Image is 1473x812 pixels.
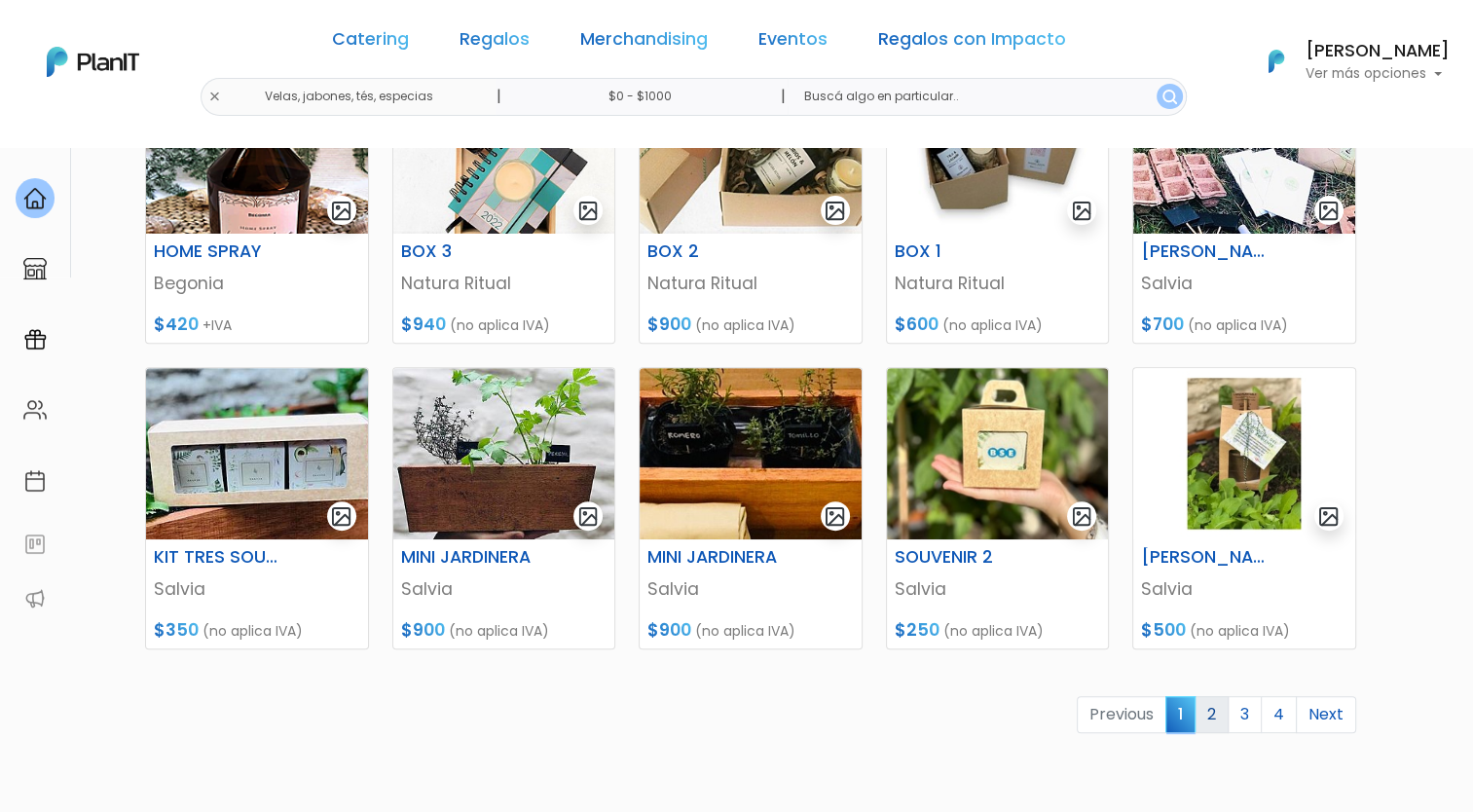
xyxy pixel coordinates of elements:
h6: MINI JARDINERA [636,547,789,568]
a: Merchandising [580,31,708,55]
img: campaigns-02234683943229c281be62815700db0a1741e53638e28bf9629b52c665b00959.svg [23,328,47,351]
span: (no aplica IVA) [942,315,1043,335]
h6: KIT TRES SOUVENIRS [142,547,295,568]
span: $420 [154,313,199,336]
span: $500 [1141,618,1186,642]
div: ¿Necesitás ayuda? [100,18,280,56]
img: gallery-light [824,505,846,528]
a: gallery-light KIT TRES SOUVENIRS Salvia $350 (no aplica IVA) [145,367,369,649]
span: (no aplica IVA) [695,315,795,335]
p: Natura Ritual [401,271,608,296]
a: gallery-light MINI JARDINERA Salvia $900 (no aplica IVA) [639,367,863,649]
img: thumb_WhatsApp_Image_2021-11-02_at_15.24.46portada.jpeg [1133,62,1355,234]
span: $600 [895,313,939,336]
img: thumb_WhatsApp_Image_2023-05-24_at_16.02.33.jpeg [887,368,1109,539]
img: gallery-light [1071,200,1093,222]
span: $940 [401,313,446,336]
a: 4 [1261,696,1297,733]
a: Regalos con Impacto [878,31,1066,55]
h6: SOUVENIR 2 [883,547,1036,568]
h6: MINI JARDINERA [389,547,542,568]
img: gallery-light [577,505,600,528]
img: search_button-432b6d5273f82d61273b3651a40e1bd1b912527efae98b1b7a1b2c0702e16a8d.svg [1162,90,1177,104]
span: $900 [647,313,691,336]
img: thumb_WhatsApp_Image_2021-11-02_at_16.16.27__1_.jpeg [146,368,368,539]
img: PlanIt Logo [47,47,139,77]
img: PlanIt Logo [1255,40,1298,83]
img: gallery-light [577,200,600,222]
span: (no aplica IVA) [449,621,549,641]
h6: [PERSON_NAME] [1306,43,1450,60]
h6: BOX 1 [883,241,1036,262]
p: Salvia [895,576,1101,602]
img: thumb_04.png [146,62,368,234]
span: $900 [647,618,691,642]
img: thumb_thumb_SALVIA.jpg [1133,368,1355,539]
p: Salvia [647,576,854,602]
img: gallery-light [1071,505,1093,528]
a: gallery-light BOX 1 Natura Ritual $600 (no aplica IVA) [886,61,1110,344]
span: $350 [154,618,199,642]
a: Eventos [758,31,828,55]
a: 3 [1228,696,1262,733]
h6: [PERSON_NAME] [1129,241,1282,262]
p: Natura Ritual [895,271,1101,296]
p: | [496,85,500,108]
img: people-662611757002400ad9ed0e3c099ab2801c6687ba6c219adb57efc949bc21e19d.svg [23,398,47,422]
img: gallery-light [824,200,846,222]
span: $900 [401,618,445,642]
a: 2 [1195,696,1229,733]
a: Regalos [460,31,530,55]
a: Next [1296,696,1356,733]
span: +IVA [203,315,232,335]
a: Catering [332,31,409,55]
span: (no aplica IVA) [1190,621,1290,641]
img: thumb_WhatsApp_Image_2021-10-19_at_21.05.51portada.jpeg [640,62,862,234]
span: (no aplica IVA) [203,621,303,641]
p: Salvia [1141,271,1347,296]
img: gallery-light [1317,200,1340,222]
span: $250 [895,618,939,642]
h6: BOX 2 [636,241,789,262]
img: thumb_image__copia___copia_-Photoroom__50_.jpg [887,62,1109,234]
span: (no aplica IVA) [1188,315,1288,335]
a: gallery-light BOX 2 Natura Ritual $900 (no aplica IVA) [639,61,863,344]
a: gallery-light BOX 3 Natura Ritual $940 (no aplica IVA) [392,61,616,344]
img: thumb_WhatsApp_Image_2021-11-04_at_12.09.04.jpeg [393,368,615,539]
span: (no aplica IVA) [695,621,795,641]
p: Salvia [401,576,608,602]
a: gallery-light HOME SPRAY Begonia $420 +IVA [145,61,369,344]
p: Natura Ritual [647,271,854,296]
img: thumb_WhatsApp_Image_2021-11-04_at_12.21.50portada.jpeg [640,368,862,539]
h6: BOX 3 [389,241,542,262]
img: gallery-light [330,505,352,528]
button: PlanIt Logo [PERSON_NAME] Ver más opciones [1243,36,1450,87]
a: gallery-light MINI JARDINERA Salvia $900 (no aplica IVA) [392,367,616,649]
p: Salvia [1141,576,1347,602]
img: partners-52edf745621dab592f3b2c58e3bca9d71375a7ef29c3b500c9f145b62cc070d4.svg [23,587,47,610]
p: Ver más opciones [1306,67,1450,81]
span: (no aplica IVA) [943,621,1044,641]
a: gallery-light [PERSON_NAME] INDIVIDUAL 2 Salvia $500 (no aplica IVA) [1132,367,1356,649]
img: thumb_WhatsApp_Image_2021-10-19_at_21.03.51__1_portada.jpeg [393,62,615,234]
span: $700 [1141,313,1184,336]
img: marketplace-4ceaa7011d94191e9ded77b95e3339b90024bf715f7c57f8cf31f2d8c509eaba.svg [23,257,47,280]
img: close-6986928ebcb1d6c9903e3b54e860dbc4d054630f23adef3a32610726dff6a82b.svg [208,91,221,103]
p: Begonia [154,271,360,296]
img: gallery-light [330,200,352,222]
p: Salvia [154,576,360,602]
h6: [PERSON_NAME] INDIVIDUAL 2 [1129,547,1282,568]
h6: HOME SPRAY [142,241,295,262]
a: gallery-light [PERSON_NAME] Salvia $700 (no aplica IVA) [1132,61,1356,344]
img: feedback-78b5a0c8f98aac82b08bfc38622c3050aee476f2c9584af64705fc4e61158814.svg [23,533,47,556]
img: calendar-87d922413cdce8b2cf7b7f5f62616a5cf9e4887200fb71536465627b3292af00.svg [23,469,47,493]
input: Buscá algo en particular.. [788,78,1186,116]
span: 1 [1165,696,1196,732]
img: gallery-light [1317,505,1340,528]
img: home-e721727adea9d79c4d83392d1f703f7f8bce08238fde08b1acbfd93340b81755.svg [23,187,47,210]
p: | [780,85,785,108]
a: gallery-light SOUVENIR 2 Salvia $250 (no aplica IVA) [886,367,1110,649]
span: (no aplica IVA) [450,315,550,335]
